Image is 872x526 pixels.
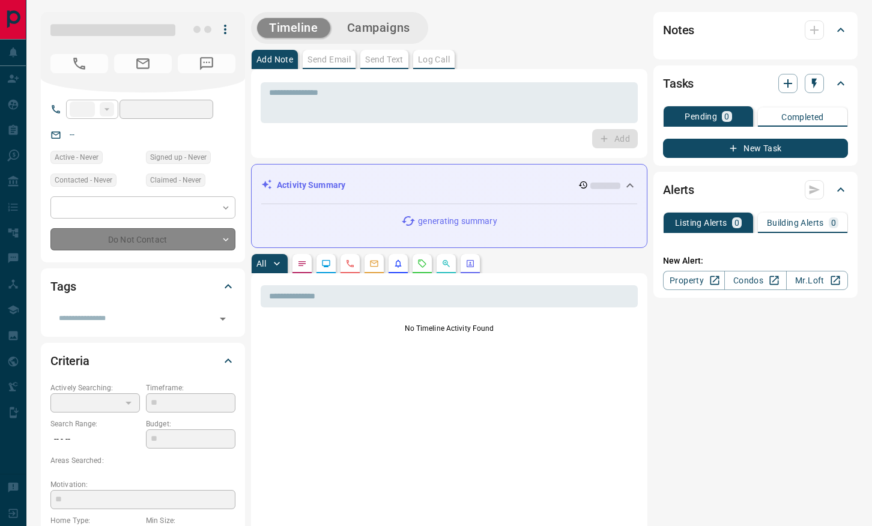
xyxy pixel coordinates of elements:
div: Activity Summary [261,174,637,196]
h2: Criteria [50,351,89,370]
p: 0 [831,219,836,227]
p: Actively Searching: [50,382,140,393]
div: Notes [663,16,848,44]
h2: Notes [663,20,694,40]
span: No Number [178,54,235,73]
h2: Alerts [663,180,694,199]
div: Tasks [663,69,848,98]
a: Property [663,271,725,290]
div: Tags [50,272,235,301]
button: Campaigns [335,18,422,38]
p: Pending [685,112,717,121]
p: Motivation: [50,479,235,490]
p: Activity Summary [277,179,345,192]
div: Do Not Contact [50,228,235,250]
a: Mr.Loft [786,271,848,290]
div: Criteria [50,346,235,375]
svg: Listing Alerts [393,259,403,268]
p: Budget: [146,419,235,429]
p: Areas Searched: [50,455,235,466]
p: -- - -- [50,429,140,449]
p: Add Note [256,55,293,64]
p: Search Range: [50,419,140,429]
svg: Opportunities [441,259,451,268]
svg: Lead Browsing Activity [321,259,331,268]
button: New Task [663,139,848,158]
p: Listing Alerts [675,219,727,227]
span: Claimed - Never [150,174,201,186]
p: 0 [734,219,739,227]
h2: Tasks [663,74,694,93]
button: Timeline [257,18,330,38]
span: Contacted - Never [55,174,112,186]
p: 0 [724,112,729,121]
p: Min Size: [146,515,235,526]
p: Home Type: [50,515,140,526]
p: Completed [781,113,824,121]
span: No Number [50,54,108,73]
a: -- [70,130,74,139]
a: Condos [724,271,786,290]
span: No Email [114,54,172,73]
span: Signed up - Never [150,151,207,163]
svg: Requests [417,259,427,268]
p: Building Alerts [767,219,824,227]
p: All [256,259,266,268]
p: generating summary [418,215,497,228]
div: Alerts [663,175,848,204]
svg: Agent Actions [465,259,475,268]
svg: Emails [369,259,379,268]
h2: Tags [50,277,76,296]
svg: Calls [345,259,355,268]
p: No Timeline Activity Found [261,323,638,334]
button: Open [214,310,231,327]
svg: Notes [297,259,307,268]
p: Timeframe: [146,382,235,393]
p: New Alert: [663,255,848,267]
span: Active - Never [55,151,98,163]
